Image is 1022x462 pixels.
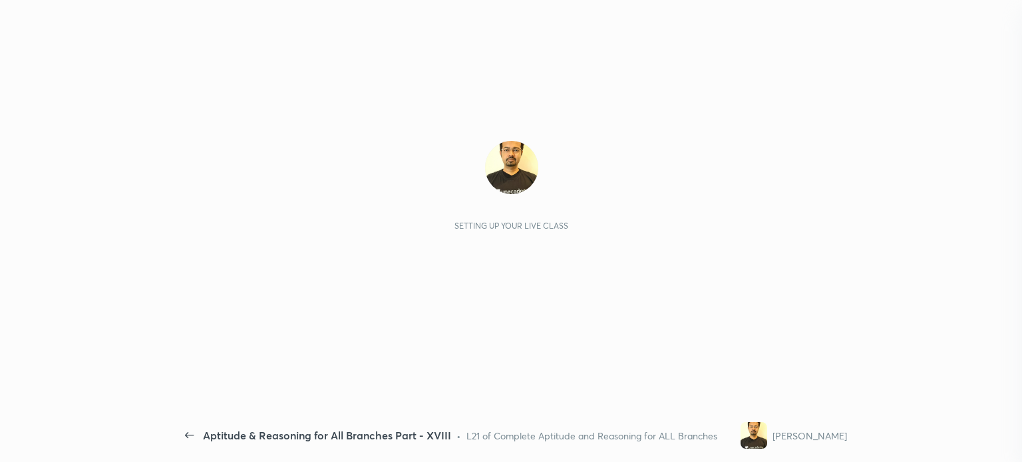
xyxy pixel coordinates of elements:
[456,429,461,443] div: •
[454,221,568,231] div: Setting up your live class
[466,429,717,443] div: L21 of Complete Aptitude and Reasoning for ALL Branches
[741,422,767,449] img: 7cc848c12f404b6e846a15630d6f25fb.jpg
[772,429,847,443] div: [PERSON_NAME]
[485,141,538,194] img: 7cc848c12f404b6e846a15630d6f25fb.jpg
[203,427,451,443] div: Aptitude & Reasoning for All Branches Part - XVIII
